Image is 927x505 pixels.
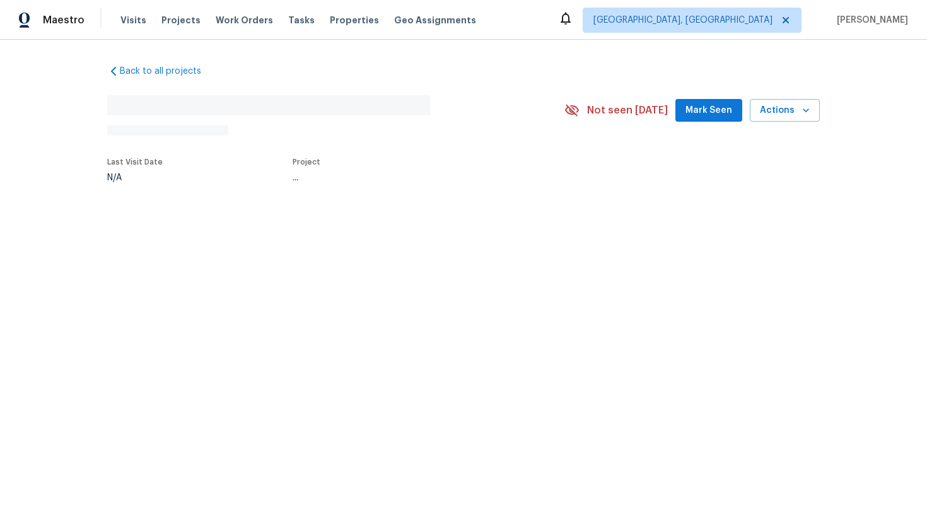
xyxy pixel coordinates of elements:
span: Geo Assignments [394,14,476,26]
div: N/A [107,173,163,182]
a: Back to all projects [107,65,228,78]
span: Properties [330,14,379,26]
span: Work Orders [216,14,273,26]
span: Projects [161,14,201,26]
button: Actions [750,99,820,122]
span: [PERSON_NAME] [832,14,908,26]
span: Tasks [288,16,315,25]
span: Not seen [DATE] [587,104,668,117]
span: Visits [120,14,146,26]
button: Mark Seen [675,99,742,122]
span: Mark Seen [685,103,732,119]
div: ... [293,173,535,182]
span: [GEOGRAPHIC_DATA], [GEOGRAPHIC_DATA] [593,14,772,26]
span: Project [293,158,320,166]
span: Actions [760,103,810,119]
span: Last Visit Date [107,158,163,166]
span: Maestro [43,14,85,26]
